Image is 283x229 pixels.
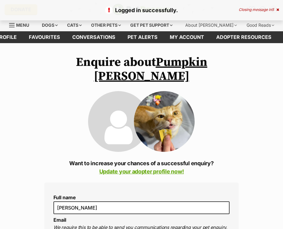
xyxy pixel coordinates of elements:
span: Menu [16,22,29,28]
a: Pumpkin [PERSON_NAME] [94,55,207,84]
a: Adopter resources [210,31,278,43]
a: Favourites [23,31,66,43]
div: Dogs [38,19,62,31]
p: Want to increase your chances of a successful enquiry? [44,159,239,176]
div: Cats [63,19,86,31]
a: Menu [9,19,33,30]
input: E.g. Jimmy Chew [53,201,230,214]
div: Good Reads [242,19,278,31]
label: Email [53,217,66,223]
a: conversations [66,31,121,43]
div: Other pets [87,19,125,31]
h1: Enquire about [44,55,239,83]
img: Pumpkin Sam [134,91,195,152]
a: Update your adopter profile now! [99,168,184,175]
a: Pet alerts [121,31,164,43]
div: Get pet support [126,19,177,31]
div: About [PERSON_NAME] [181,19,241,31]
label: Full name [53,195,230,200]
a: My account [164,31,210,43]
